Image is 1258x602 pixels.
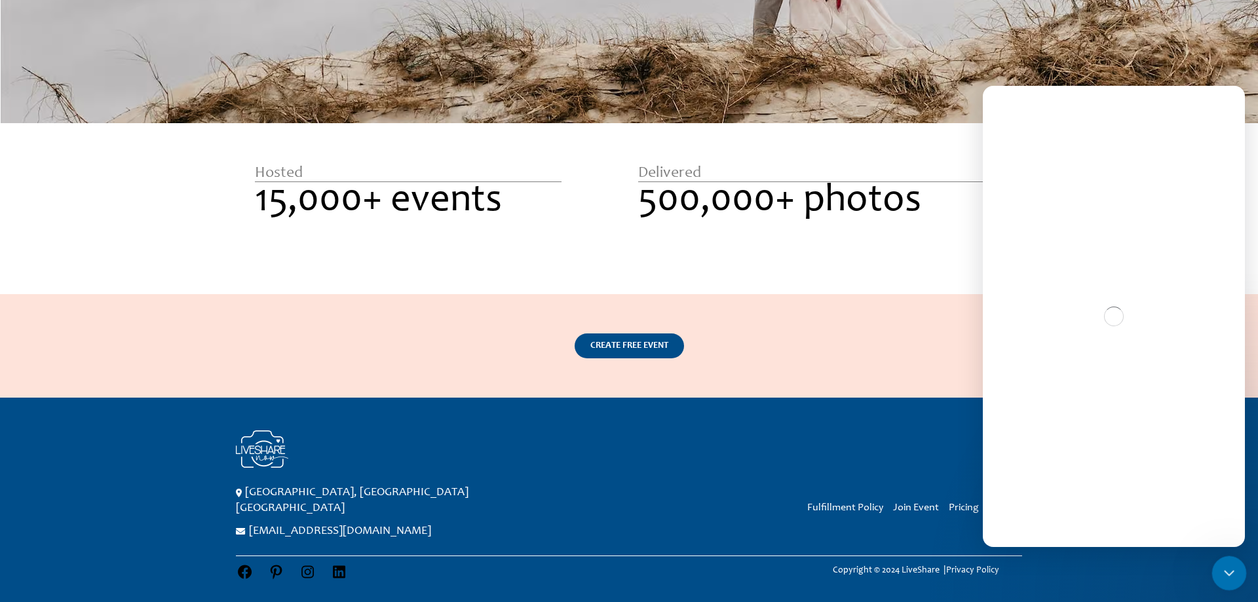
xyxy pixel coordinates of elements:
[236,485,577,516] p: [GEOGRAPHIC_DATA], [GEOGRAPHIC_DATA] [GEOGRAPHIC_DATA]
[575,333,684,358] a: CREATE FREE EVENT
[236,430,288,468] img: LiveShare Logo
[249,525,431,537] a: [EMAIL_ADDRESS][DOMAIN_NAME]
[236,489,242,497] img: Location Icon
[797,499,1009,516] nav: Menu
[807,502,883,513] a: Fulfillment Policy
[236,528,246,535] img: Email Icon
[949,502,979,513] a: Pricing
[946,566,999,575] a: Privacy Policy
[893,502,939,513] a: Join Event
[1212,556,1247,591] iframe: Intercom live chat
[590,341,668,350] span: CREATE FREE EVENT
[638,166,990,182] div: Delivered
[255,182,562,221] p: 15,000+ events
[983,86,1245,547] iframe: Intercom live chat
[810,563,1022,578] p: Copyright © 2024 LiveShare |
[255,166,303,181] span: Hosted
[638,182,990,221] p: 500,000+ photos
